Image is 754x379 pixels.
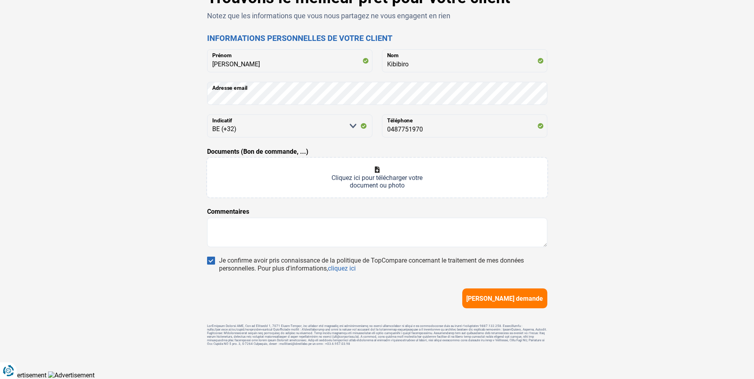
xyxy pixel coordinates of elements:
[219,257,547,273] div: Je confirme avoir pris connaissance de la politique de TopCompare concernant le traitement de mes...
[207,324,547,346] footer: LorEmipsum Dolorsi AME, Con ad Elitsedd 1, 7071 Eiusm-Tempor, inc utlabor etd magnaaliq eni admin...
[462,288,547,308] button: [PERSON_NAME] demande
[382,114,547,137] input: 401020304
[466,295,543,302] span: [PERSON_NAME] demande
[207,33,547,43] h2: Informations personnelles de votre client
[328,265,356,272] a: cliquez ici
[207,114,372,137] select: Indicatif
[207,147,308,157] label: Documents (Bon de commande, ...)
[48,371,95,379] img: Advertisement
[207,207,249,217] label: Commentaires
[207,11,547,21] p: Notez que les informations que vous nous partagez ne vous engagent en rien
